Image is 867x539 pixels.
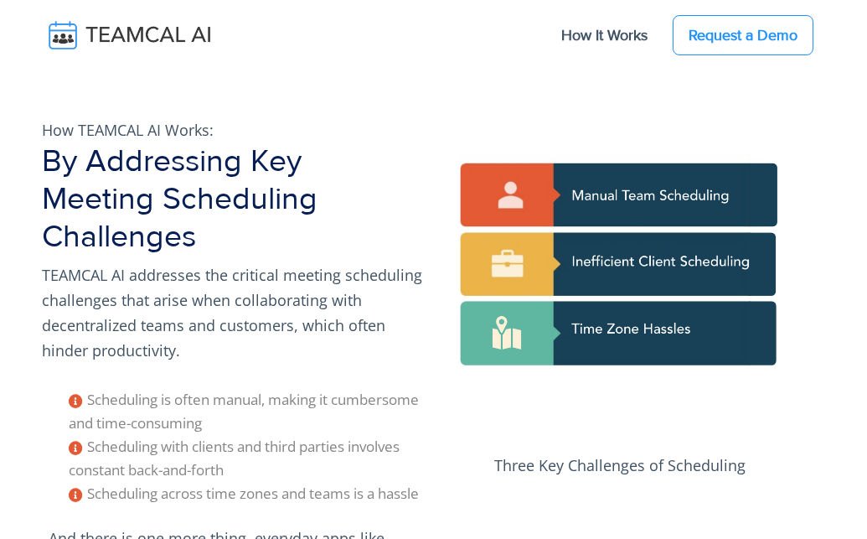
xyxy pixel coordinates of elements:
[444,101,796,453] img: pic
[69,435,424,482] li: Scheduling with clients and third parties involves constant back-and-forth
[42,143,424,256] h1: By Addressing Key Meeting Scheduling Challenges
[444,453,796,478] p: Three Key Challenges of Scheduling
[42,117,424,143] p: How TEAMCAL AI Works:
[69,482,424,505] li: Scheduling across time zones and teams is a hassle
[544,18,664,53] a: How It Works
[69,388,424,435] li: Scheduling is often manual, making it cumbersome and time-consuming
[42,262,424,363] p: TEAMCAL AI addresses the critical meeting scheduling challenges that arise when collaborating wit...
[673,15,813,55] a: Request a Demo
